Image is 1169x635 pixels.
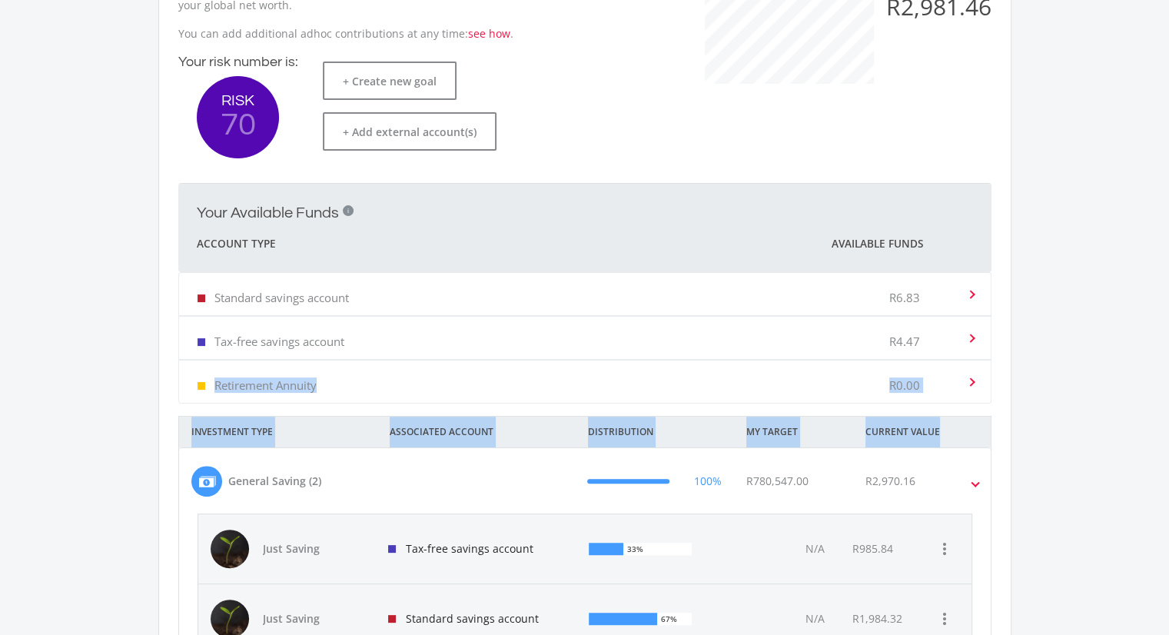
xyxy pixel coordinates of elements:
[935,610,954,628] i: more_vert
[263,541,370,557] span: Just Saving
[178,184,991,272] mat-expansion-panel-header: Your Available Funds i Account Type Available Funds
[852,541,892,557] div: R985.84
[889,377,920,393] p: R0.00
[197,76,279,158] button: RISK 70
[178,54,298,71] h4: Your risk number is:
[214,377,317,393] p: Retirement Annuity
[935,540,954,558] i: more_vert
[623,541,643,557] div: 33%
[746,474,809,488] span: R780,547.00
[805,611,824,626] span: N/A
[197,93,279,108] span: RISK
[889,334,920,349] p: R4.47
[576,417,734,447] div: DISTRIBUTION
[214,334,344,349] p: Tax-free savings account
[889,290,920,305] p: R6.83
[853,417,1011,447] div: CURRENT VALUE
[734,417,853,447] div: MY TARGET
[179,448,991,514] mat-expansion-panel-header: General Saving (2) 100% R780,547.00 R2,970.16
[929,534,960,564] button: more_vert
[377,417,576,447] div: ASSOCIATED ACCOUNT
[179,417,377,447] div: INVESTMENT TYPE
[376,514,577,583] div: Tax-free savings account
[197,108,279,141] span: 70
[228,473,321,489] div: General Saving (2)
[865,473,915,489] div: R2,970.16
[178,25,570,42] p: You can add additional adhoc contributions at any time: .
[929,603,960,634] button: more_vert
[832,236,923,251] span: Available Funds
[694,473,722,489] div: 100%
[657,611,677,627] div: 67%
[214,290,349,305] p: Standard savings account
[197,234,276,253] span: Account Type
[179,273,991,315] mat-expansion-panel-header: Standard savings account R6.83
[805,541,824,556] span: N/A
[263,611,370,627] span: Just Saving
[179,317,991,359] mat-expansion-panel-header: Tax-free savings account R4.47
[852,611,902,627] div: R1,984.32
[178,272,991,404] div: Your Available Funds i Account Type Available Funds
[323,112,496,151] button: + Add external account(s)
[197,204,339,222] h2: Your Available Funds
[323,62,457,100] button: + Create new goal
[343,205,354,216] div: i
[179,361,991,403] mat-expansion-panel-header: Retirement Annuity R0.00
[468,26,510,41] a: see how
